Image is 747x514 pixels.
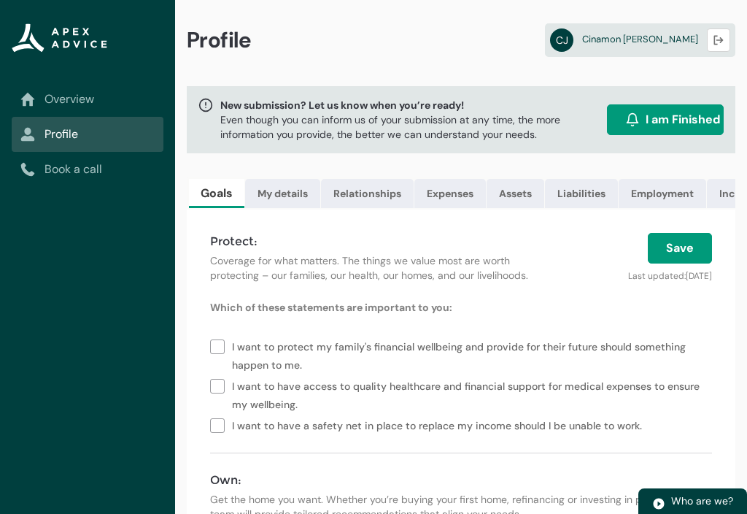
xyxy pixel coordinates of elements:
[625,112,640,127] img: alarm.svg
[545,23,735,57] a: CJCinamon [PERSON_NAME]
[20,126,155,143] a: Profile
[20,91,155,108] a: Overview
[12,82,163,187] nav: Sub page
[220,112,601,142] p: Even though you can inform us of your submission at any time, the more information you provide, t...
[707,28,730,52] button: Logout
[545,179,618,208] a: Liabilities
[487,179,544,208] a: Assets
[652,497,665,510] img: play.svg
[189,179,244,208] a: Goals
[232,335,712,375] span: I want to protect my family's financial wellbeing and provide for their future should something h...
[414,179,486,208] a: Expenses
[646,111,720,128] span: I am Finished
[607,104,724,135] button: I am Finished
[582,33,698,45] span: Cinamon [PERSON_NAME]
[187,26,252,54] span: Profile
[648,233,712,264] button: Save
[232,375,712,414] span: I want to have access to quality healthcare and financial support for medical expenses to ensure ...
[210,300,712,315] p: Which of these statements are important to you:
[232,414,648,435] span: I want to have a safety net in place to replace my income should I be unable to work.
[210,253,539,283] p: Coverage for what matters. The things we value most are worth protecting – our families, our heal...
[220,98,601,112] span: New submission? Let us know when you’re ready!
[550,28,573,52] abbr: CJ
[321,179,414,208] a: Relationships
[210,472,712,489] h4: Own:
[210,233,539,250] h4: Protect:
[20,161,155,178] a: Book a call
[12,23,107,53] img: Apex Advice Group
[671,494,733,507] span: Who are we?
[245,179,320,208] a: My details
[619,179,706,208] a: Employment
[557,264,712,283] p: Last updated:
[686,270,712,282] lightning-formatted-date-time: [DATE]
